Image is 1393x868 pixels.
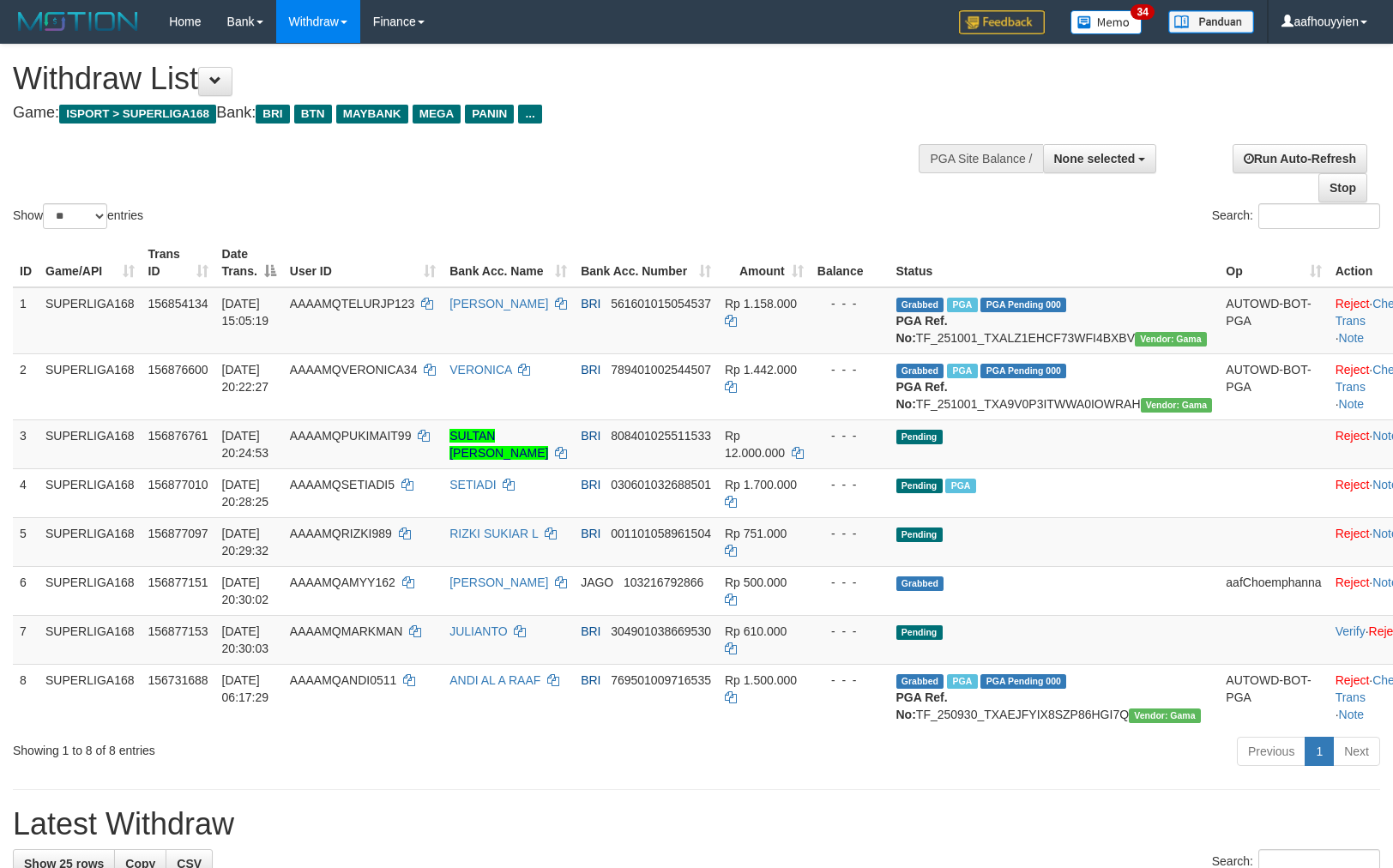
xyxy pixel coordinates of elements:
span: Copy 030601032688501 to clipboard [611,478,711,491]
h4: Game: Bank: [13,105,912,122]
span: AAAAMQPUKIMAIT99 [290,429,412,443]
a: Reject [1336,673,1370,687]
span: BRI [581,363,600,377]
td: aafChoemphanna [1219,566,1328,615]
td: 5 [13,517,39,566]
a: [PERSON_NAME] [449,576,548,589]
span: Rp 1.158.000 [725,297,797,310]
div: - - - [817,476,883,493]
span: PGA Pending [980,298,1066,312]
span: Rp 12.000.000 [725,429,785,460]
span: [DATE] 20:28:25 [222,478,269,509]
td: SUPERLIGA168 [39,566,142,615]
td: SUPERLIGA168 [39,468,142,517]
span: Grabbed [896,674,944,689]
td: SUPERLIGA168 [39,287,142,354]
a: Reject [1336,429,1370,443]
select: Showentries [43,203,107,229]
span: BRI [581,478,600,491]
span: Marked by aafsengchandara [947,364,977,378]
span: BRI [256,105,289,124]
a: Reject [1336,363,1370,377]
a: Verify [1336,624,1366,638]
span: Pending [896,625,943,640]
span: 156877010 [148,478,208,491]
span: Grabbed [896,298,944,312]
span: AAAAMQTELURJP123 [290,297,415,310]
td: SUPERLIGA168 [39,664,142,730]
a: RIZKI SUKIAR L [449,527,538,540]
td: 7 [13,615,39,664]
td: TF_250930_TXAEJFYIX8SZP86HGI7Q [889,664,1220,730]
div: - - - [817,672,883,689]
a: Previous [1237,737,1306,766]
span: ISPORT > SUPERLIGA168 [59,105,216,124]
span: Pending [896,527,943,542]
a: SETIADI [449,478,496,491]
span: MAYBANK [336,105,408,124]
a: VERONICA [449,363,511,377]
span: Marked by aafsengchandara [947,298,977,312]
span: BTN [294,105,332,124]
b: PGA Ref. No: [896,314,948,345]
td: 4 [13,468,39,517]
span: Vendor URL: https://trx31.1velocity.biz [1141,398,1213,413]
td: TF_251001_TXALZ1EHCF73WFI4BXBV [889,287,1220,354]
h1: Latest Withdraw [13,807,1380,841]
td: SUPERLIGA168 [39,419,142,468]
th: Bank Acc. Name: activate to sort column ascending [443,238,574,287]
th: Balance [811,238,889,287]
b: PGA Ref. No: [896,380,948,411]
span: [DATE] 20:24:53 [222,429,269,460]
td: AUTOWD-BOT-PGA [1219,287,1328,354]
a: Reject [1336,297,1370,310]
span: BRI [581,527,600,540]
div: - - - [817,361,883,378]
span: Copy 769501009716535 to clipboard [611,673,711,687]
span: BRI [581,673,600,687]
a: SULTAN [PERSON_NAME] [449,429,548,460]
h1: Withdraw List [13,62,912,96]
th: ID [13,238,39,287]
span: 156877153 [148,624,208,638]
td: SUPERLIGA168 [39,353,142,419]
span: AAAAMQMARKMAN [290,624,402,638]
span: 156877151 [148,576,208,589]
a: Reject [1336,527,1370,540]
span: 156876761 [148,429,208,443]
td: AUTOWD-BOT-PGA [1219,664,1328,730]
span: [DATE] 20:30:02 [222,576,269,606]
a: Next [1333,737,1380,766]
span: 34 [1131,4,1154,20]
span: PGA Pending [980,364,1066,378]
label: Show entries [13,203,143,229]
td: SUPERLIGA168 [39,615,142,664]
td: TF_251001_TXA9V0P3ITWWA0IOWRAH [889,353,1220,419]
td: 8 [13,664,39,730]
span: Rp 1.442.000 [725,363,797,377]
th: Status [889,238,1220,287]
span: None selected [1054,152,1136,166]
div: - - - [817,574,883,591]
span: Rp 1.700.000 [725,478,797,491]
span: AAAAMQANDI0511 [290,673,397,687]
a: Stop [1318,173,1367,202]
span: Grabbed [896,576,944,591]
span: Copy 808401025511533 to clipboard [611,429,711,443]
span: Copy 001101058961504 to clipboard [611,527,711,540]
span: Rp 610.000 [725,624,787,638]
input: Search: [1258,203,1380,229]
span: 156854134 [148,297,208,310]
span: Marked by aafsengchandara [945,479,975,493]
b: PGA Ref. No: [896,690,948,721]
span: Copy 103216792866 to clipboard [624,576,703,589]
img: Feedback.jpg [959,10,1045,34]
span: 156731688 [148,673,208,687]
span: Copy 789401002544507 to clipboard [611,363,711,377]
div: - - - [817,623,883,640]
a: Reject [1336,576,1370,589]
a: Reject [1336,478,1370,491]
img: MOTION_logo.png [13,9,143,34]
span: Rp 1.500.000 [725,673,797,687]
div: PGA Site Balance / [919,144,1042,173]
